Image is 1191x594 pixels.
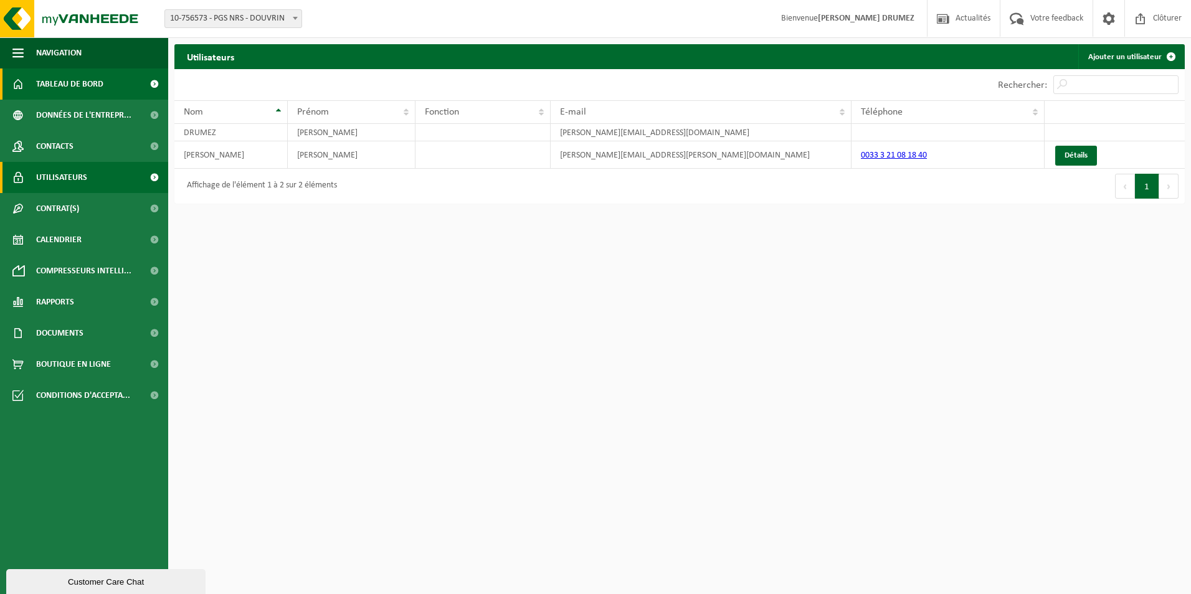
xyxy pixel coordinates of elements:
[174,124,288,141] td: DRUMEZ
[1135,174,1159,199] button: 1
[425,107,459,117] span: Fonction
[36,224,82,255] span: Calendrier
[551,124,852,141] td: [PERSON_NAME][EMAIL_ADDRESS][DOMAIN_NAME]
[861,107,903,117] span: Téléphone
[36,286,74,318] span: Rapports
[861,151,927,160] a: 0033 3 21 08 18 40
[36,318,83,349] span: Documents
[36,349,111,380] span: Boutique en ligne
[165,10,301,27] span: 10-756573 - PGS NRS - DOUVRIN
[1078,44,1184,69] a: Ajouter un utilisateur
[184,107,203,117] span: Nom
[36,100,131,131] span: Données de l'entrepr...
[36,162,87,193] span: Utilisateurs
[288,124,415,141] td: [PERSON_NAME]
[818,14,914,23] strong: [PERSON_NAME] DRUMEZ
[1159,174,1179,199] button: Next
[36,255,131,286] span: Compresseurs intelli...
[174,44,247,68] h2: Utilisateurs
[560,107,586,117] span: E-mail
[36,380,130,411] span: Conditions d'accepta...
[1055,146,1097,166] a: Détails
[36,131,74,162] span: Contacts
[6,567,208,594] iframe: chat widget
[297,107,329,117] span: Prénom
[1115,174,1135,199] button: Previous
[998,80,1047,90] label: Rechercher:
[36,68,103,100] span: Tableau de bord
[181,175,337,197] div: Affichage de l'élément 1 à 2 sur 2 éléments
[164,9,302,28] span: 10-756573 - PGS NRS - DOUVRIN
[36,37,82,68] span: Navigation
[174,141,288,169] td: [PERSON_NAME]
[288,141,415,169] td: [PERSON_NAME]
[36,193,79,224] span: Contrat(s)
[551,141,852,169] td: [PERSON_NAME][EMAIL_ADDRESS][PERSON_NAME][DOMAIN_NAME]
